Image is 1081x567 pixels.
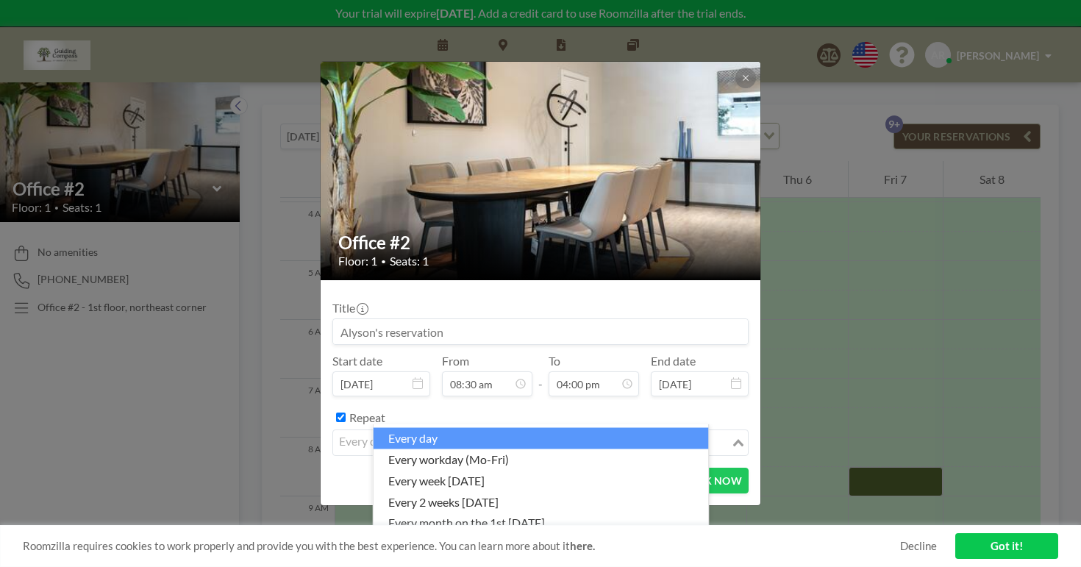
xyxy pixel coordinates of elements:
[381,256,386,267] span: •
[333,319,748,344] input: Alyson's reservation
[349,410,385,425] label: Repeat
[674,468,749,493] button: BOOK NOW
[900,539,937,553] a: Decline
[390,254,429,268] span: Seats: 1
[335,433,729,452] input: Search for option
[332,354,382,368] label: Start date
[538,359,543,391] span: -
[23,539,900,553] span: Roomzilla requires cookies to work properly and provide you with the best experience. You can lea...
[338,254,377,268] span: Floor: 1
[338,232,744,254] h2: Office #2
[651,354,696,368] label: End date
[321,24,762,318] img: 537.jpg
[333,430,748,455] div: Search for option
[570,539,595,552] a: here.
[442,354,469,368] label: From
[549,354,560,368] label: To
[332,301,367,315] label: Title
[955,533,1058,559] a: Got it!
